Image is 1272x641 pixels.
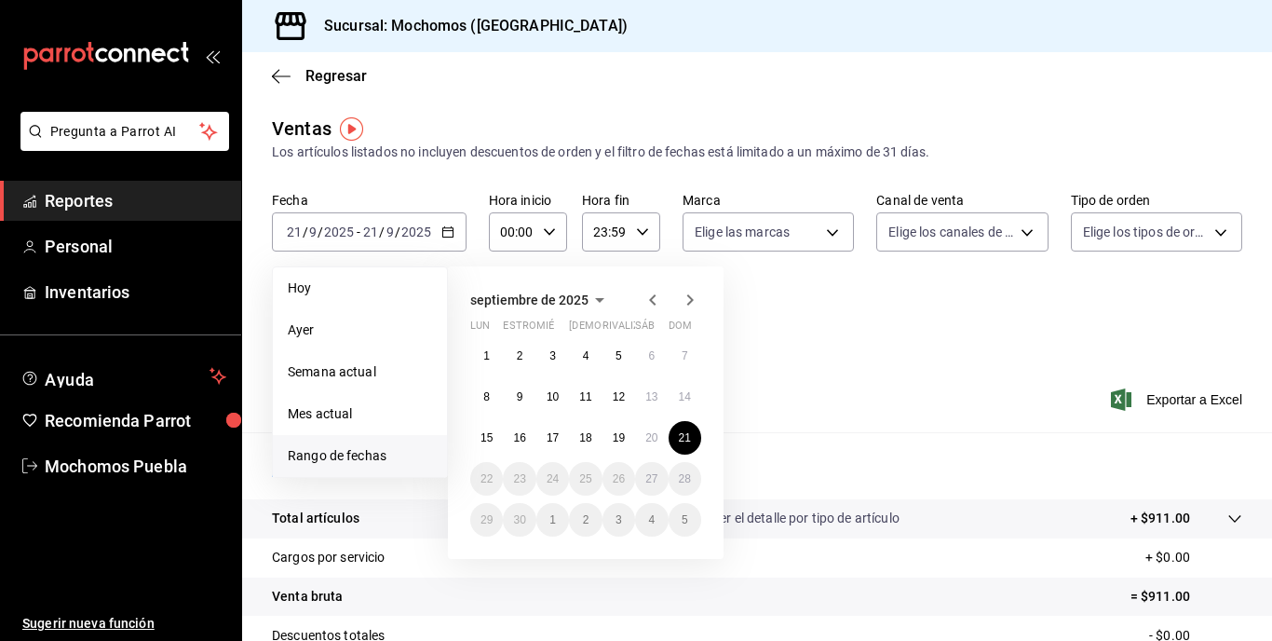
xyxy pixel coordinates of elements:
[45,411,191,430] font: Recomienda Parrot
[286,225,303,239] input: --
[305,67,367,85] span: Regresar
[583,513,589,526] abbr: 2 de octubre de 2025
[888,223,1013,241] span: Elige los canales de venta
[22,616,155,631] font: Sugerir nueva función
[470,462,503,496] button: 22 de septiembre de 2025
[569,503,602,537] button: 2 de octubre de 2025
[272,115,332,143] div: Ventas
[602,503,635,537] button: 3 de octubre de 2025
[470,421,503,455] button: 15 de septiembre de 2025
[635,380,668,414] button: 13 de septiembre de 2025
[635,462,668,496] button: 27 de septiembre de 2025
[679,431,691,444] abbr: 21 de septiembre de 2025
[602,320,654,339] abbr: viernes
[536,421,569,455] button: 17 de septiembre de 2025
[470,503,503,537] button: 29 de septiembre de 2025
[569,339,602,373] button: 4 de septiembre de 2025
[635,320,655,339] abbr: sábado
[602,380,635,414] button: 12 de septiembre de 2025
[569,421,602,455] button: 18 de septiembre de 2025
[503,339,535,373] button: 2 de septiembre de 2025
[635,503,668,537] button: 4 de octubre de 2025
[1146,392,1242,407] font: Exportar a Excel
[45,191,113,211] font: Reportes
[272,143,1242,162] div: Los artículos listados no incluyen descuentos de orden y el filtro de fechas está limitado a un m...
[470,293,589,307] span: septiembre de 2025
[513,431,525,444] abbr: 16 de septiembre de 2025
[483,349,490,362] abbr: 1 de septiembre de 2025
[45,365,202,388] span: Ayuda
[503,320,562,339] abbr: martes
[683,194,854,207] label: Marca
[536,320,554,339] abbr: miércoles
[318,225,323,239] span: /
[583,349,589,362] abbr: 4 de septiembre de 2025
[480,431,493,444] abbr: 15 de septiembre de 2025
[613,431,625,444] abbr: 19 de septiembre de 2025
[470,380,503,414] button: 8 de septiembre de 2025
[1115,389,1242,411] button: Exportar a Excel
[480,513,493,526] abbr: 29 de septiembre de 2025
[669,380,701,414] button: 14 de septiembre de 2025
[400,225,432,239] input: ----
[679,472,691,485] abbr: 28 de septiembre de 2025
[386,225,395,239] input: --
[536,503,569,537] button: 1 de octubre de 2025
[303,225,308,239] span: /
[645,431,657,444] abbr: 20 de septiembre de 2025
[648,349,655,362] abbr: 6 de septiembre de 2025
[503,503,535,537] button: 30 de septiembre de 2025
[470,339,503,373] button: 1 de septiembre de 2025
[876,194,1048,207] label: Canal de venta
[340,117,363,141] img: Marcador de información sobre herramientas
[536,339,569,373] button: 3 de septiembre de 2025
[357,225,360,239] span: -
[679,390,691,403] abbr: 14 de septiembre de 2025
[13,135,229,155] a: Pregunta a Parrot AI
[1083,223,1208,241] span: Elige los tipos de orden
[613,390,625,403] abbr: 12 de septiembre de 2025
[517,390,523,403] abbr: 9 de septiembre de 2025
[549,513,556,526] abbr: 1 de octubre de 2025
[616,513,622,526] abbr: 3 de octubre de 2025
[272,587,343,607] p: Venta bruta
[288,279,432,298] span: Hoy
[513,513,525,526] abbr: 30 de septiembre de 2025
[272,548,386,567] p: Cargos por servicio
[602,339,635,373] button: 5 de septiembre de 2025
[308,225,318,239] input: --
[602,421,635,455] button: 19 de septiembre de 2025
[272,67,367,85] button: Regresar
[569,462,602,496] button: 25 de septiembre de 2025
[682,349,688,362] abbr: 7 de septiembre de 2025
[272,194,467,207] label: Fecha
[569,320,679,339] abbr: jueves
[648,513,655,526] abbr: 4 de octubre de 2025
[1071,194,1242,207] label: Tipo de orden
[45,237,113,256] font: Personal
[616,349,622,362] abbr: 5 de septiembre de 2025
[613,472,625,485] abbr: 26 de septiembre de 2025
[579,390,591,403] abbr: 11 de septiembre de 2025
[645,390,657,403] abbr: 13 de septiembre de 2025
[579,472,591,485] abbr: 25 de septiembre de 2025
[582,194,660,207] label: Hora fin
[602,462,635,496] button: 26 de septiembre de 2025
[536,380,569,414] button: 10 de septiembre de 2025
[480,472,493,485] abbr: 22 de septiembre de 2025
[1130,587,1242,607] p: = $911.00
[669,421,701,455] button: 21 de septiembre de 2025
[547,431,559,444] abbr: 17 de septiembre de 2025
[288,320,432,340] span: Ayer
[20,112,229,151] button: Pregunta a Parrot AI
[695,223,790,241] span: Elige las marcas
[503,421,535,455] button: 16 de septiembre de 2025
[1145,548,1242,567] p: + $0.00
[503,462,535,496] button: 23 de septiembre de 2025
[547,390,559,403] abbr: 10 de septiembre de 2025
[470,320,490,339] abbr: lunes
[549,349,556,362] abbr: 3 de septiembre de 2025
[309,15,628,37] h3: Sucursal: Mochomos ([GEOGRAPHIC_DATA])
[503,380,535,414] button: 9 de septiembre de 2025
